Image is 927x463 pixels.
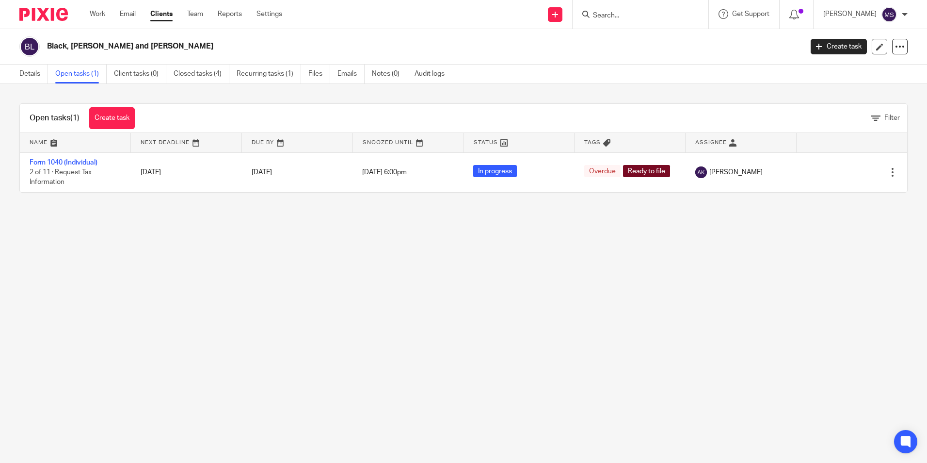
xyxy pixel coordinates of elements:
a: Create task [89,107,135,129]
span: 2 of 11 · Request Tax Information [30,169,92,186]
img: svg%3E [695,166,707,178]
td: [DATE] [131,152,242,192]
a: Emails [337,65,365,83]
span: In progress [473,165,517,177]
span: Tags [584,140,601,145]
a: Open tasks (1) [55,65,107,83]
span: Overdue [584,165,621,177]
a: Clients [150,9,173,19]
a: Details [19,65,48,83]
a: Audit logs [415,65,452,83]
a: Recurring tasks (1) [237,65,301,83]
h2: Black, [PERSON_NAME] and [PERSON_NAME] [47,41,646,51]
a: Notes (0) [372,65,407,83]
a: Files [308,65,330,83]
a: Email [120,9,136,19]
h1: Open tasks [30,113,80,123]
span: (1) [70,114,80,122]
a: Settings [256,9,282,19]
a: Reports [218,9,242,19]
a: Create task [811,39,867,54]
a: Closed tasks (4) [174,65,229,83]
span: Ready to file [623,165,670,177]
span: [PERSON_NAME] [709,167,763,177]
a: Client tasks (0) [114,65,166,83]
span: [DATE] [252,169,272,176]
a: Work [90,9,105,19]
span: Filter [884,115,900,121]
img: svg%3E [19,36,40,57]
img: Pixie [19,8,68,21]
a: Form 1040 (Individual) [30,159,97,166]
img: svg%3E [881,7,897,22]
span: [DATE] 6:00pm [362,169,407,176]
p: [PERSON_NAME] [823,9,877,19]
span: Status [474,140,498,145]
span: Snoozed Until [363,140,414,145]
input: Search [592,12,679,20]
span: Get Support [732,11,769,17]
a: Team [187,9,203,19]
